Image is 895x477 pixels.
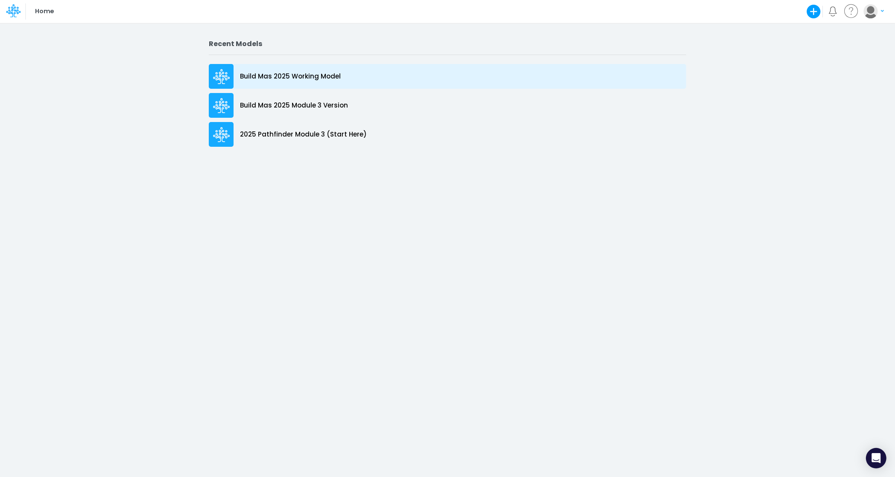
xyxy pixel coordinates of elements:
[209,91,686,120] a: Build Mas 2025 Module 3 Version
[240,72,341,81] p: Build Mas 2025 Working Model
[209,120,686,149] a: 2025 Pathfinder Module 3 (Start Here)
[866,448,886,468] div: Open Intercom Messenger
[828,6,838,16] a: Notifications
[240,101,348,111] p: Build Mas 2025 Module 3 Version
[209,40,686,48] h2: Recent Models
[240,130,367,140] p: 2025 Pathfinder Module 3 (Start Here)
[35,7,53,16] p: Home
[209,62,686,91] a: Build Mas 2025 Working Model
